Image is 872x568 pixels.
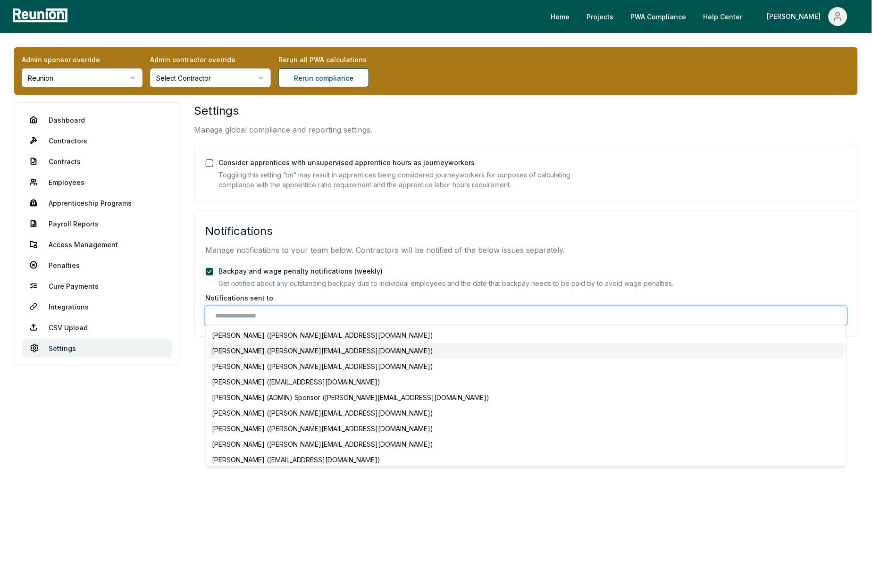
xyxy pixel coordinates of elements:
div: [PERSON_NAME] ([PERSON_NAME][EMAIL_ADDRESS][DOMAIN_NAME]) [208,405,844,421]
div: Suggestions [206,325,847,467]
p: Manage global compliance and reporting settings. [194,124,858,135]
label: Backpay and wage penalty notifications (weekly) [219,267,383,275]
a: Home [544,7,578,26]
div: Get notified about any outstanding backpay due to individual employees and the date that backpay ... [219,278,674,288]
div: [PERSON_NAME] (ADMIN) Sponsor ([PERSON_NAME][EMAIL_ADDRESS][DOMAIN_NAME]) [208,390,844,405]
h3: Notifications [206,223,273,240]
a: Projects [579,7,621,26]
a: Apprenticeship Programs [22,193,172,212]
a: Settings [22,339,172,358]
p: Manage notifications to your team below. Contractors will be notified of the below issues separat... [206,244,847,256]
a: Payroll Reports [22,214,172,233]
a: Employees [22,173,172,192]
a: Penalties [22,256,172,275]
label: Admin contractor override [150,55,271,65]
a: Access Management [22,235,172,254]
a: Contractors [22,131,172,150]
button: [PERSON_NAME] [760,7,855,26]
div: [PERSON_NAME] ([PERSON_NAME][EMAIL_ADDRESS][DOMAIN_NAME]) [208,359,844,374]
div: [PERSON_NAME] ([EMAIL_ADDRESS][DOMAIN_NAME]) [208,374,844,390]
div: Toggling this setting “on” may result in apprentices being considered journeyworkers for purposes... [219,170,581,190]
a: Integrations [22,297,172,316]
label: Rerun all PWA calculations [278,55,399,65]
a: CSV Upload [22,318,172,337]
a: Contracts [22,152,172,171]
nav: Main [544,7,863,26]
a: Cure Payments [22,276,172,295]
a: Dashboard [22,110,172,129]
label: Notifications sent to [206,293,847,303]
div: [PERSON_NAME] ([PERSON_NAME][EMAIL_ADDRESS][DOMAIN_NAME]) [208,436,844,452]
button: Rerun compliance [278,68,369,87]
label: Admin sponsor override [22,55,143,65]
h3: Settings [194,102,858,119]
a: PWA Compliance [623,7,694,26]
div: [PERSON_NAME] ([PERSON_NAME][EMAIL_ADDRESS][DOMAIN_NAME]) [208,327,844,343]
div: [PERSON_NAME] ([EMAIL_ADDRESS][DOMAIN_NAME]) [208,452,844,468]
div: [PERSON_NAME] [767,7,825,26]
label: Consider apprentices with unsupervised apprentice hours as journeyworkers [219,159,475,167]
div: [PERSON_NAME] ([PERSON_NAME][EMAIL_ADDRESS][DOMAIN_NAME]) [208,421,844,436]
a: Help Center [696,7,750,26]
div: [PERSON_NAME] ([PERSON_NAME][EMAIL_ADDRESS][DOMAIN_NAME]) [208,343,844,359]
